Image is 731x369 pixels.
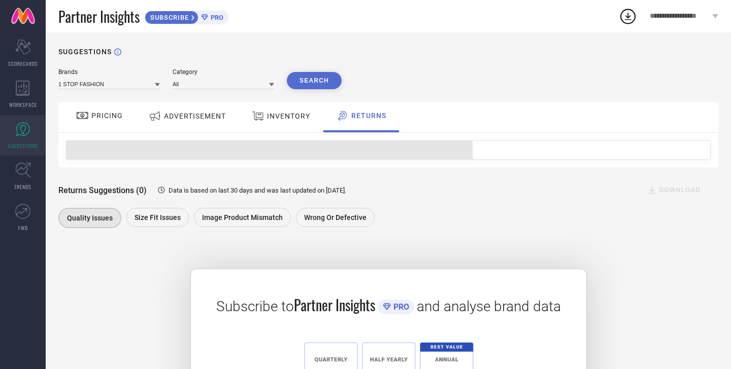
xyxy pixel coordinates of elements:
[164,112,226,120] span: ADVERTISEMENT
[58,6,140,27] span: Partner Insights
[58,48,112,56] h1: SUGGESTIONS
[8,60,38,67] span: SCORECARDS
[58,68,160,76] div: Brands
[58,186,147,195] span: Returns Suggestions (0)
[216,298,294,315] span: Subscribe to
[267,112,310,120] span: INVENTORY
[619,7,637,25] div: Open download list
[91,112,123,120] span: PRICING
[351,112,386,120] span: RETURNS
[14,183,31,191] span: TRENDS
[173,68,274,76] div: Category
[294,294,375,315] span: Partner Insights
[391,302,409,312] span: PRO
[169,187,346,194] span: Data is based on last 30 days and was last updated on [DATE] .
[145,8,228,24] a: SUBSCRIBEPRO
[145,14,191,21] span: SUBSCRIBE
[67,214,113,222] span: Quality issues
[208,14,223,21] span: PRO
[18,224,28,232] span: FWD
[135,213,181,222] span: Size fit issues
[202,213,283,222] span: Image product mismatch
[287,72,342,89] button: Search
[8,142,39,150] span: SUGGESTIONS
[304,213,367,222] span: Wrong or Defective
[417,298,561,315] span: and analyse brand data
[9,101,37,108] span: WORKSPACE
